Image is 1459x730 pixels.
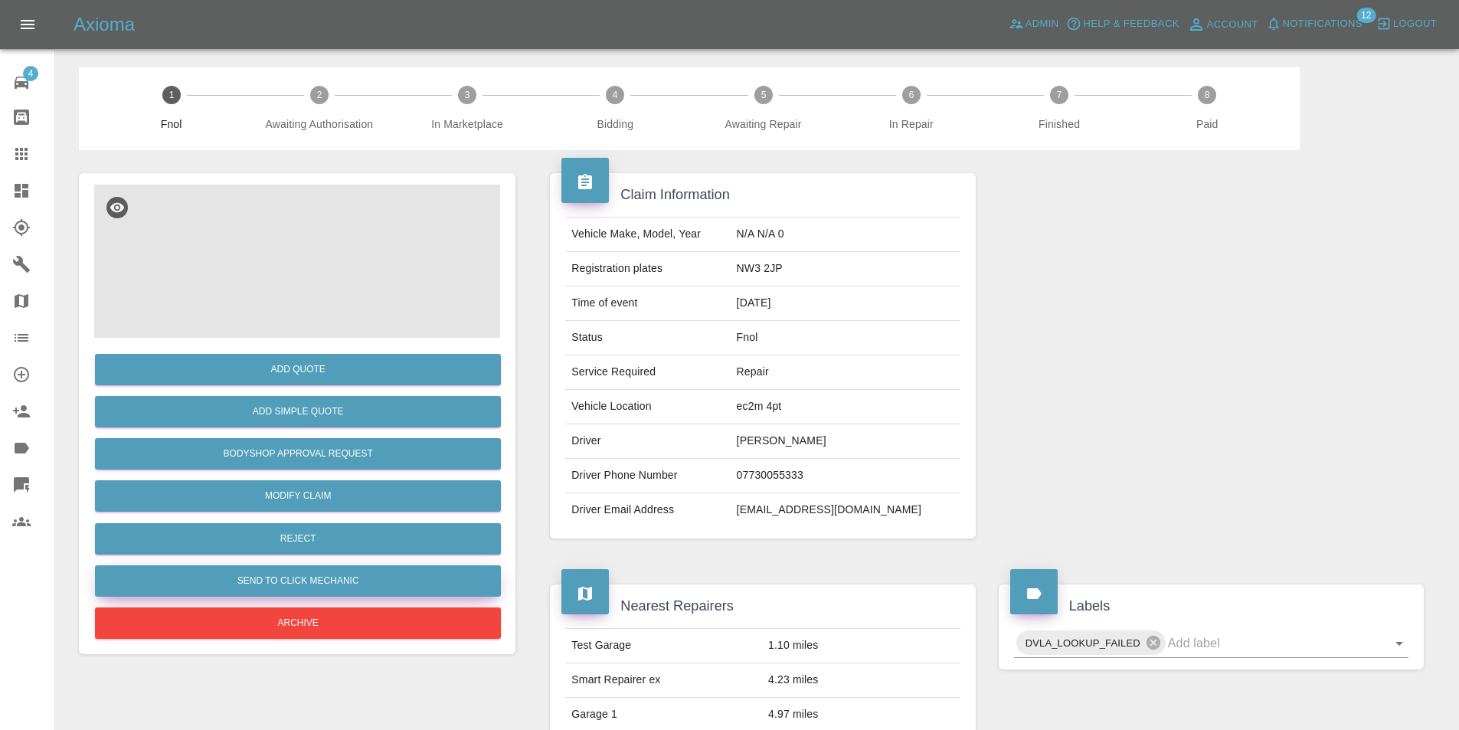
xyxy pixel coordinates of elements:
[761,90,766,100] text: 5
[565,424,730,459] td: Driver
[565,493,730,527] td: Driver Email Address
[991,116,1127,132] span: Finished
[762,629,960,663] td: 1.10 miles
[613,90,618,100] text: 4
[1207,16,1258,34] span: Account
[548,116,683,132] span: Bidding
[1083,15,1179,33] span: Help & Feedback
[95,523,501,555] button: Reject
[731,218,960,252] td: N/A N/A 0
[1372,12,1441,36] button: Logout
[465,90,470,100] text: 3
[23,66,38,81] span: 4
[1262,12,1366,36] button: Notifications
[731,493,960,527] td: [EMAIL_ADDRESS][DOMAIN_NAME]
[1140,116,1275,132] span: Paid
[731,390,960,424] td: ec2m 4pt
[9,6,46,43] button: Open drawer
[1168,631,1366,655] input: Add label
[565,286,730,321] td: Time of event
[908,90,914,100] text: 6
[1010,596,1412,617] h4: Labels
[95,396,501,427] button: Add Simple Quote
[1005,12,1063,36] a: Admin
[1389,633,1410,654] button: Open
[95,354,501,385] button: Add Quote
[762,663,960,698] td: 4.23 miles
[103,116,239,132] span: Fnol
[317,90,322,100] text: 2
[565,355,730,390] td: Service Required
[95,480,501,512] a: Modify Claim
[74,12,135,37] h5: Axioma
[1057,90,1062,100] text: 7
[731,252,960,286] td: NW3 2JP
[565,663,762,698] td: Smart Repairer ex
[95,438,501,470] button: Bodyshop Approval Request
[94,185,500,338] img: 3ba2550f-732e-4718-bb35-5317a0e1ac97
[1026,15,1059,33] span: Admin
[731,321,960,355] td: Fnol
[731,424,960,459] td: [PERSON_NAME]
[1016,630,1166,655] div: DVLA_LOOKUP_FAILED
[561,185,963,205] h4: Claim Information
[565,321,730,355] td: Status
[695,116,831,132] span: Awaiting Repair
[168,90,174,100] text: 1
[731,355,960,390] td: Repair
[565,459,730,493] td: Driver Phone Number
[1016,634,1150,652] span: DVLA_LOOKUP_FAILED
[565,218,730,252] td: Vehicle Make, Model, Year
[731,459,960,493] td: 07730055333
[565,390,730,424] td: Vehicle Location
[399,116,535,132] span: In Marketplace
[843,116,979,132] span: In Repair
[1283,15,1362,33] span: Notifications
[251,116,387,132] span: Awaiting Authorisation
[731,286,960,321] td: [DATE]
[1356,8,1376,23] span: 12
[1393,15,1437,33] span: Logout
[1183,12,1262,37] a: Account
[95,607,501,639] button: Archive
[561,596,963,617] h4: Nearest Repairers
[1062,12,1183,36] button: Help & Feedback
[95,565,501,597] button: Send to Click Mechanic
[1205,90,1210,100] text: 8
[565,252,730,286] td: Registration plates
[565,629,762,663] td: Test Garage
